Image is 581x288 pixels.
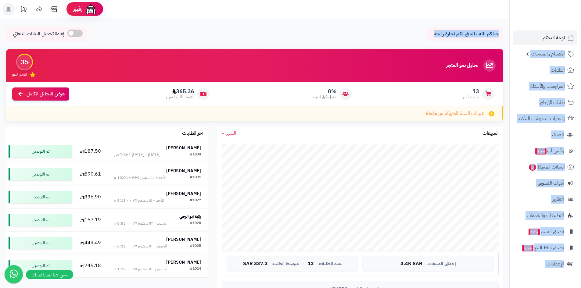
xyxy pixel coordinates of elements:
strong: زكية ابو الرحي [179,213,201,220]
span: معدل تكرار الشراء [313,94,336,100]
span: 13 [461,88,479,95]
td: 590.61 [74,163,107,186]
strong: [PERSON_NAME] [166,236,201,243]
img: ai-face.png [85,3,97,15]
span: تنبيهات السلة المتروكة غير مفعلة [426,110,484,117]
span: طلبات الشهر [461,94,479,100]
td: 157.19 [74,209,107,231]
span: وآتس آب [535,147,564,155]
span: جديد [529,229,540,235]
div: السبت - ١٣ سبتمبر ٢٠٢٥ - 8:53 م [114,220,167,226]
td: 336.90 [74,186,107,208]
span: 337.3 SAR [243,261,268,267]
div: #1034 [190,152,201,158]
span: التطبيقات والخدمات [527,211,564,220]
span: العملاء [552,130,564,139]
div: #1028 [190,220,201,226]
span: جديد [535,148,547,155]
span: إجمالي المبيعات: [426,261,456,266]
h3: تحليل نمو المتجر [446,63,478,68]
span: طلبات الإرجاع [540,98,565,107]
div: تم التوصيل [9,168,72,180]
div: [DATE] - [DATE] 10:51 ص [114,152,160,158]
span: إعادة تحميل البيانات التلقائي [13,30,64,37]
a: السلات المتروكة5 [513,160,577,174]
h3: آخر الطلبات [182,131,203,136]
a: الطلبات [513,63,577,77]
a: الشهر [222,130,236,137]
div: الأحد - ١٤ سبتمبر ٢٠٢٥ - 10:01 م [114,175,166,181]
div: تم التوصيل [9,214,72,226]
a: تطبيق المتجرجديد [513,224,577,239]
div: الأحد - ١٤ سبتمبر ٢٠٢٥ - 8:13 م [114,197,164,204]
a: طلبات الإرجاع [513,95,577,110]
span: لوحة التحكم [543,34,565,42]
a: التطبيقات والخدمات [513,208,577,223]
span: 13 [308,261,314,267]
a: أدوات التسويق [513,176,577,190]
span: عدد الطلبات: [317,261,342,266]
div: تم التوصيل [9,237,72,249]
span: 5 [529,164,536,171]
span: أدوات التسويق [537,179,564,187]
span: الإعدادات [547,260,564,268]
div: تم التوصيل [9,145,72,158]
div: تم التوصيل [9,191,72,203]
strong: [PERSON_NAME] [166,259,201,265]
div: #1027 [190,197,201,204]
span: متوسط طلب العميل [166,94,194,100]
span: إشعارات التحويلات البنكية [518,114,565,123]
span: | [303,261,304,266]
div: الجمعة - ١٢ سبتمبر ٢٠٢٥ - 6:32 م [114,243,167,249]
span: 0% [313,88,336,95]
td: 187.50 [74,140,107,163]
span: المراجعات والأسئلة [530,82,565,91]
div: الخميس - ١١ سبتمبر ٢٠٢٥ - 1:26 م [114,266,168,272]
span: عرض التحليل الكامل [27,91,65,98]
span: الشهر [226,130,236,137]
div: #1031 [190,175,201,181]
a: لوحة التحكم [513,30,577,45]
div: #1024 [190,266,201,272]
span: الأقسام والمنتجات [531,50,565,58]
a: التقارير [513,192,577,207]
h3: المبيعات [482,131,499,136]
a: تطبيق نقاط البيعجديد [513,240,577,255]
span: تقييم النمو [12,72,27,77]
span: 4.4K SAR [400,261,422,267]
span: تطبيق نقاط البيع [522,244,564,252]
span: السلات المتروكة [528,163,565,171]
strong: [PERSON_NAME] [166,190,201,197]
p: حياكم الله ، نتمنى لكم تجارة رابحة [432,30,499,37]
strong: [PERSON_NAME] [166,168,201,174]
span: متوسط الطلب: [271,261,299,266]
a: المراجعات والأسئلة [513,79,577,94]
a: العملاء [513,127,577,142]
span: 365.36 [166,88,194,95]
span: جديد [522,245,533,251]
div: #1025 [190,243,201,249]
td: 443.49 [74,232,107,254]
a: الإعدادات [513,257,577,271]
span: رفيق [73,5,82,13]
strong: [PERSON_NAME] [166,145,201,151]
span: التقارير [552,195,564,204]
td: 249.18 [74,254,107,277]
span: تطبيق المتجر [528,227,564,236]
span: الطلبات [551,66,565,74]
a: تحديثات المنصة [16,3,31,17]
a: عرض التحليل الكامل [12,87,69,101]
a: إشعارات التحويلات البنكية [513,111,577,126]
a: وآتس آبجديد [513,144,577,158]
div: تم التوصيل [9,260,72,272]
